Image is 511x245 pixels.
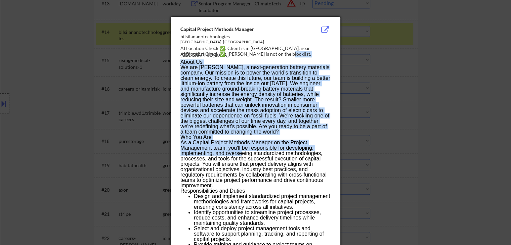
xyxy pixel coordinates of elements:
[180,51,333,57] div: AI Blocklist Check ✅: [PERSON_NAME] is not on the blocklist.
[180,140,330,188] p: As a Capital Project Methods Manager on the Project Management team, you'll be responsible for de...
[194,194,330,210] li: Design and implement standardized project management methodologies and frameworks for capital pro...
[194,226,330,242] li: Select and deploy project management tools and software to support planning, tracking, and report...
[180,33,297,40] div: bilsilananotechnologies
[180,39,297,45] div: [GEOGRAPHIC_DATA], [GEOGRAPHIC_DATA]
[180,188,330,194] h2: Responsibilities and Duties
[180,135,330,140] h2: Who You Are
[194,210,330,226] li: Identify opportunities to streamline project processes, reduce costs, and enhance delivery timeli...
[180,59,330,65] h2: About Us
[180,65,330,135] p: We are [PERSON_NAME], a next-generation battery materials company. Our mission is to power the wo...
[180,26,297,33] div: Capital Project Methods Manager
